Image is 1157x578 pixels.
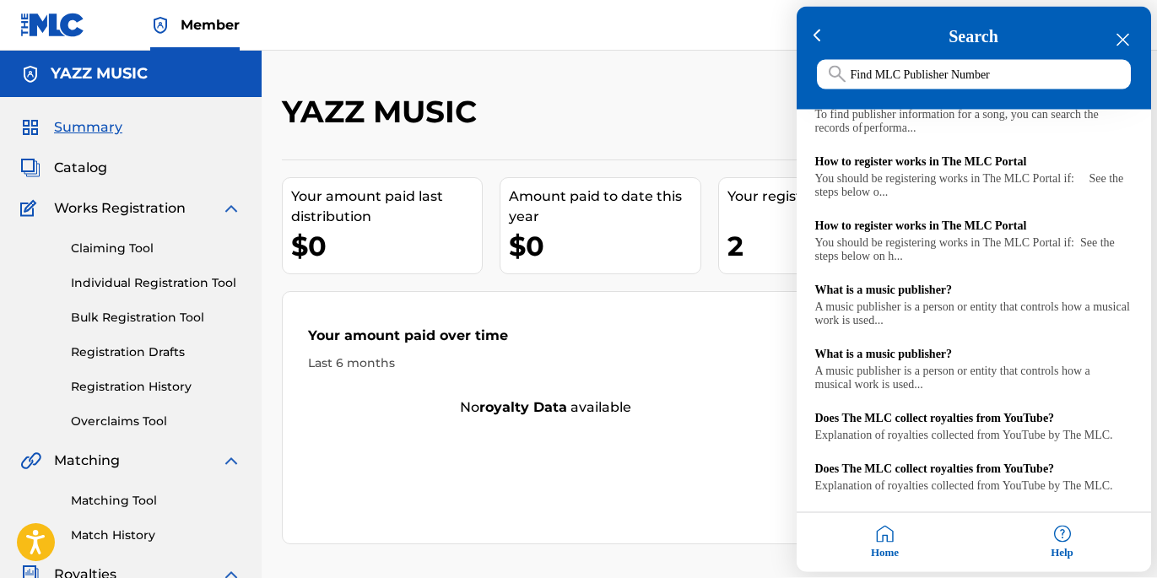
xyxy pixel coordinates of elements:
[815,462,1133,476] div: Does The MLC collect royalties from YouTube?
[815,479,1133,493] div: Explanation of royalties collected from YouTube by The MLC.
[815,172,1133,199] div: You should be registering works in The MLC Portal if: See the steps below o...
[815,429,1133,442] div: Explanation of royalties collected from YouTube by The MLC.
[815,219,1133,233] div: How to register works in The MLC Portal
[797,452,1151,503] div: Does The <span class="hs-search-highlight hs-highlight-title">MLC</span> collect royalties from Y...
[815,412,1133,425] div: Does The MLC collect royalties from YouTube?
[815,108,1133,135] div: To find publisher information for a song, you can search the records of performa...
[815,348,1133,361] div: What is a music publisher?
[815,365,1133,392] div: A music publisher is a person or entity that controls how a musical work is used...
[817,27,1131,46] h3: Search
[1115,32,1131,48] div: close resource center
[815,300,1133,327] div: A music publisher is a person or entity that controls how a musical work is used...
[797,273,1151,338] div: What is a music <span class="hs-search-highlight hs-highlight-title">publisher</span>?
[797,209,1151,273] div: How to register works in The <span class="hs-search-highlight hs-highlight-title">MLC</span> Portal
[815,284,1133,297] div: What is a music publisher?
[817,60,1131,89] input: Search for help
[797,513,974,572] div: Home
[797,402,1151,452] div: Does The <span class="hs-search-highlight hs-highlight-title">MLC</span> collect royalties from Y...
[797,145,1151,209] div: How to register works in The <span class="hs-search-highlight hs-highlight-title">MLC</span> Portal
[815,155,1133,169] div: How to register works in The MLC Portal
[815,236,1133,263] div: You should be registering works in The MLC Portal if: See the steps below on h...
[797,338,1151,402] div: What is a music <span class="hs-search-highlight hs-highlight-title">publisher</span>?
[974,513,1151,572] div: Help
[829,66,846,83] svg: icon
